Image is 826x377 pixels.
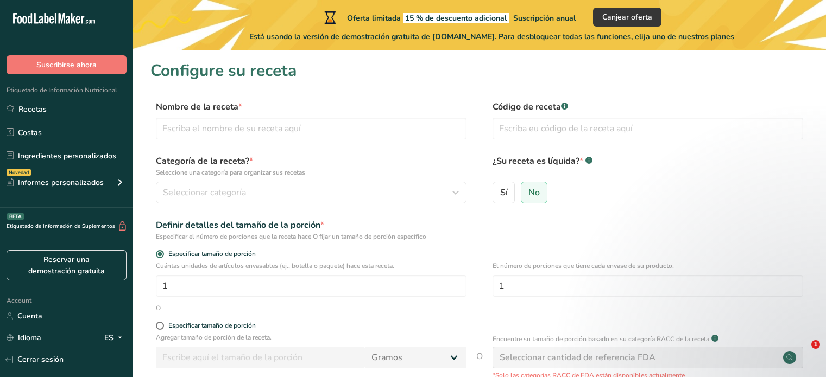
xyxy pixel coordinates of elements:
div: BETA [7,213,24,220]
span: 15 % de descuento adicional [403,13,509,23]
span: Canjear oferta [602,11,652,23]
div: Especificar tamaño de porción [168,322,256,330]
span: Suscribirse ahora [36,59,97,71]
span: Sí [500,187,508,198]
span: planes [711,31,734,42]
div: Novedad [7,169,31,176]
p: Cuántas unidades de artículos envasables (ej., botella o paquete) hace esta receta. [156,261,466,271]
iframe: Intercom live chat [789,340,815,366]
div: Oferta limitada [322,11,576,24]
span: 1 [811,340,820,349]
input: Escriba eu código de la receta aquí [493,118,803,139]
label: Nombre de la receta [156,100,466,113]
p: Seleccione una categoría para organizar sus recetas [156,168,466,177]
span: Especificar tamaño de porción [164,250,256,258]
span: Suscripción anual [513,13,576,23]
button: Seleccionar categoría [156,182,466,203]
a: Idioma [7,328,41,347]
input: Escriba el nombre de su receta aquí [156,118,466,139]
div: Definir detalles del tamaño de la porción [156,219,466,232]
div: Especificar el número de porciones que la receta hace O fijar un tamaño de porción específico [156,232,466,241]
div: Informes personalizados [7,177,104,188]
a: Reservar una demostración gratuita [7,250,127,280]
button: Canjear oferta [593,8,661,27]
p: Encuentre su tamaño de porción basado en su categoría RACC de la receta [493,334,709,344]
label: Código de receta [493,100,803,113]
span: Está usando la versión de demostración gratuita de [DOMAIN_NAME]. Para desbloquear todas las func... [249,31,734,42]
p: El número de porciones que tiene cada envase de su producto. [493,261,803,271]
div: O [156,303,161,313]
p: Agregar tamaño de porción de la receta. [156,333,466,342]
span: No [528,187,540,198]
span: Seleccionar categoría [163,186,246,199]
div: ES [104,331,127,344]
h1: Configure su receta [150,59,809,83]
label: Categoría de la receta? [156,155,466,177]
input: Escribe aquí el tamaño de la porción [156,347,365,368]
label: ¿Su receta es líquida? [493,155,803,177]
div: Seleccionar cantidad de referencia FDA [500,351,655,364]
button: Suscribirse ahora [7,55,127,74]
